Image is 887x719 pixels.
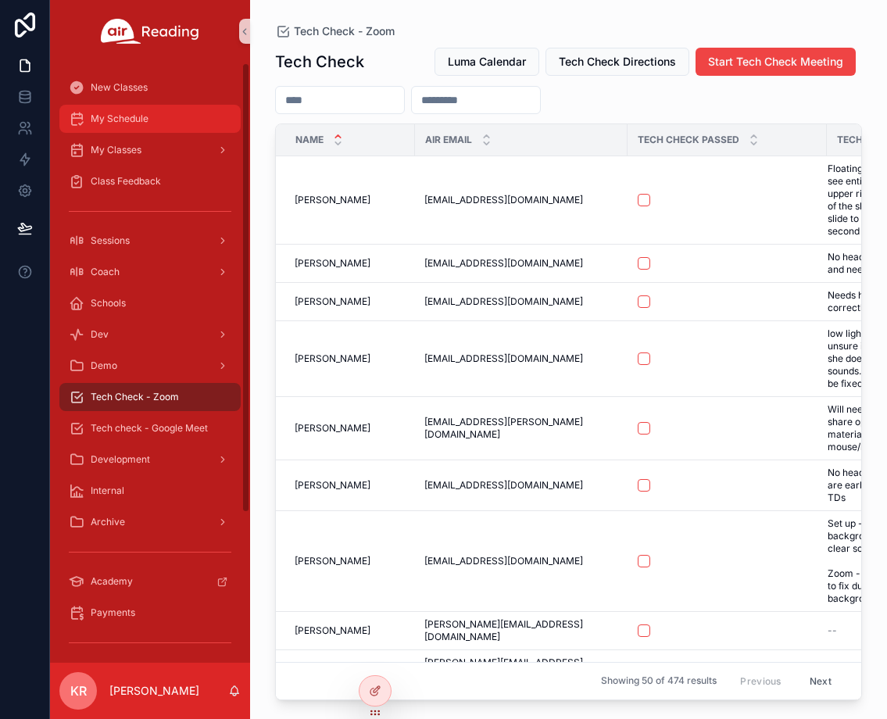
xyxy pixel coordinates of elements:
p: [PERSON_NAME] [109,683,199,699]
span: Name [295,134,324,146]
a: Academy [59,567,241,596]
span: Academy [91,575,133,588]
div: scrollable content [50,63,250,663]
a: [PERSON_NAME] [295,194,406,206]
a: New Classes [59,73,241,102]
span: [PERSON_NAME] [295,352,370,365]
a: Class Feedback [59,167,241,195]
span: Demo [91,359,117,372]
a: [PERSON_NAME] [295,352,406,365]
span: [EMAIL_ADDRESS][DOMAIN_NAME] [424,194,583,206]
span: Tech Check Passed [638,134,739,146]
a: [EMAIL_ADDRESS][DOMAIN_NAME] [424,257,618,270]
span: Schools [91,297,126,309]
span: [PERSON_NAME] [295,624,370,637]
span: Tech Check - Zoom [294,23,395,39]
span: Internal [91,485,124,497]
a: Schools [59,289,241,317]
img: App logo [101,19,199,44]
span: Development [91,453,150,466]
a: [PERSON_NAME] [295,257,406,270]
span: Tech check - Google Meet [91,422,208,435]
span: [PERSON_NAME] [295,479,370,492]
a: [PERSON_NAME] [295,624,406,637]
a: Tech Check - Zoom [275,23,395,39]
span: Tech Check Directions [559,54,676,70]
span: Start Tech Check Meeting [708,54,843,70]
span: [EMAIL_ADDRESS][DOMAIN_NAME] [424,257,583,270]
a: [PERSON_NAME][EMAIL_ADDRESS][DOMAIN_NAME] [424,656,618,681]
a: [EMAIL_ADDRESS][DOMAIN_NAME] [424,555,618,567]
span: Showing 50 of 474 results [601,675,717,688]
a: Tech check - Google Meet [59,414,241,442]
span: [PERSON_NAME] [295,194,370,206]
span: [PERSON_NAME] [295,555,370,567]
button: Start Tech Check Meeting [696,48,856,76]
span: Air Email [425,134,472,146]
span: New Classes [91,81,148,94]
a: Tech Check - Zoom [59,383,241,411]
a: Archive [59,508,241,536]
a: Demo [59,352,241,380]
button: Luma Calendar [435,48,539,76]
span: My Classes [91,144,141,156]
span: [PERSON_NAME] [295,257,370,270]
a: Dev [59,320,241,349]
span: My Schedule [91,113,148,125]
a: My Classes [59,136,241,164]
span: [EMAIL_ADDRESS][DOMAIN_NAME] [424,555,583,567]
span: [EMAIL_ADDRESS][DOMAIN_NAME] [424,479,583,492]
span: Sessions [91,234,130,247]
span: [PERSON_NAME] [295,295,370,308]
a: Coach [59,258,241,286]
button: Tech Check Directions [545,48,689,76]
a: [PERSON_NAME] [295,479,406,492]
span: Class Feedback [91,175,161,188]
a: [EMAIL_ADDRESS][DOMAIN_NAME] [424,479,618,492]
a: [PERSON_NAME] [295,422,406,435]
a: Development [59,445,241,474]
span: Dev [91,328,109,341]
span: -- [828,624,837,637]
a: Internal [59,477,241,505]
span: Luma Calendar [448,54,526,70]
a: Sessions [59,227,241,255]
span: Tech Check - Zoom [91,391,179,403]
a: [PERSON_NAME] [295,295,406,308]
a: [EMAIL_ADDRESS][DOMAIN_NAME] [424,194,618,206]
span: [PERSON_NAME] [295,422,370,435]
span: [EMAIL_ADDRESS][DOMAIN_NAME] [424,295,583,308]
span: [EMAIL_ADDRESS][DOMAIN_NAME] [424,352,583,365]
span: KR [70,681,87,700]
span: Payments [91,606,135,619]
button: Next [799,669,842,693]
a: [EMAIL_ADDRESS][DOMAIN_NAME] [424,295,618,308]
a: [PERSON_NAME] [295,555,406,567]
a: [EMAIL_ADDRESS][DOMAIN_NAME] [424,352,618,365]
a: My Schedule [59,105,241,133]
a: [PERSON_NAME][EMAIL_ADDRESS][DOMAIN_NAME] [424,618,618,643]
a: [EMAIL_ADDRESS][PERSON_NAME][DOMAIN_NAME] [424,416,618,441]
span: Coach [91,266,120,278]
h1: Tech Check [275,51,364,73]
a: Payments [59,599,241,627]
span: Archive [91,516,125,528]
